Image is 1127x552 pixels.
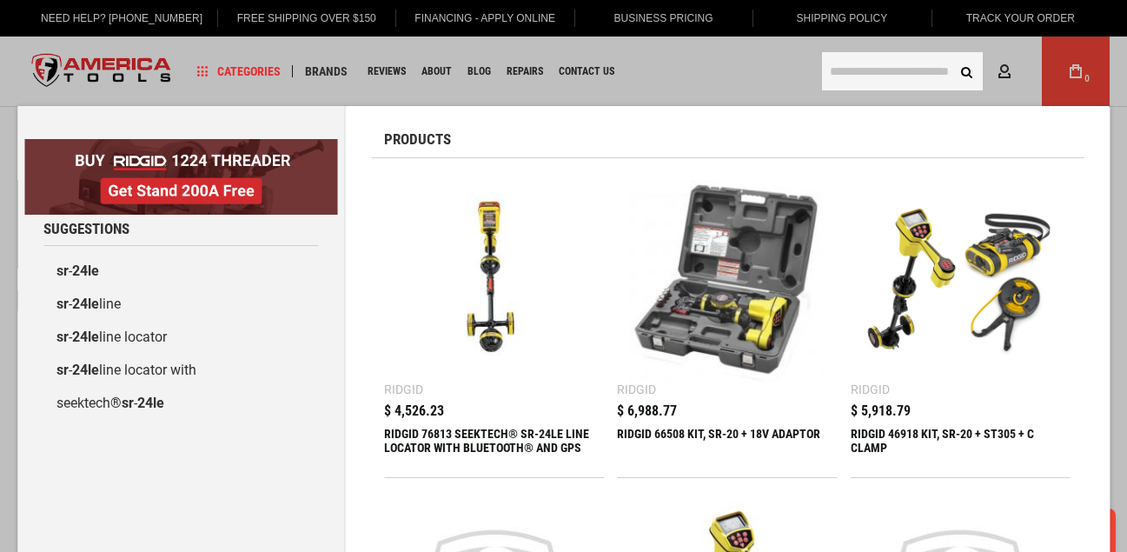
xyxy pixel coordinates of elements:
[617,383,656,396] div: Ridgid
[200,23,221,43] button: Open LiveChat chat widget
[43,321,318,354] a: sr-24leline locator
[137,395,164,411] b: 24le
[43,387,318,420] a: seektech®sr-24le
[305,65,348,77] span: Brands
[851,171,1071,477] a: RIDGID 46918 KIT, SR-20 + ST305 + C CLAMP Ridgid $ 5,918.79 RIDGID 46918 KIT, SR-20 + ST305 + C C...
[950,55,983,88] button: Search
[43,354,318,387] a: sr-24leline locator with
[384,132,451,147] span: Products
[851,404,911,418] span: $ 5,918.79
[72,329,99,345] b: 24le
[626,180,828,382] img: RIDGID 66508 KIT, SR-20 + 18V ADAPTOR
[384,427,604,469] div: RIDGID 76813 SEEKTECH® SR-24LE LINE LOCATOR WITH BLUETOOTH® AND GPS
[617,171,837,477] a: RIDGID 66508 KIT, SR-20 + 18V ADAPTOR Ridgid $ 6,988.77 RIDGID 66508 KIT, SR-20 + 18V ADAPTOR
[24,139,337,215] img: BOGO: Buy RIDGID® 1224 Threader, Get Stand 200A Free!
[851,383,890,396] div: Ridgid
[72,296,99,312] b: 24le
[617,404,677,418] span: $ 6,988.77
[384,404,444,418] span: $ 4,526.23
[56,263,69,279] b: sr
[24,139,337,152] a: BOGO: Buy RIDGID® 1224 Threader, Get Stand 200A Free!
[43,288,318,321] a: sr-24leline
[43,255,318,288] a: sr-24le
[56,296,69,312] b: sr
[72,263,99,279] b: 24le
[384,383,423,396] div: Ridgid
[197,65,281,77] span: Categories
[56,362,69,378] b: sr
[189,60,288,83] a: Categories
[56,329,69,345] b: sr
[297,60,355,83] a: Brands
[859,180,1062,382] img: RIDGID 46918 KIT, SR-20 + ST305 + C CLAMP
[617,427,837,469] div: RIDGID 66508 KIT, SR-20 + 18V ADAPTOR
[851,427,1071,469] div: RIDGID 46918 KIT, SR-20 + ST305 + C CLAMP
[24,26,196,40] p: We're away right now. Please check back later!
[43,222,129,236] span: Suggestions
[72,362,99,378] b: 24le
[384,171,604,477] a: RIDGID 76813 SEEKTECH® SR-24LE LINE LOCATOR WITH BLUETOOTH® AND GPS Ridgid $ 4,526.23 RIDGID 7681...
[393,180,595,382] img: RIDGID 76813 SEEKTECH® SR-24LE LINE LOCATOR WITH BLUETOOTH® AND GPS
[122,395,134,411] b: sr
